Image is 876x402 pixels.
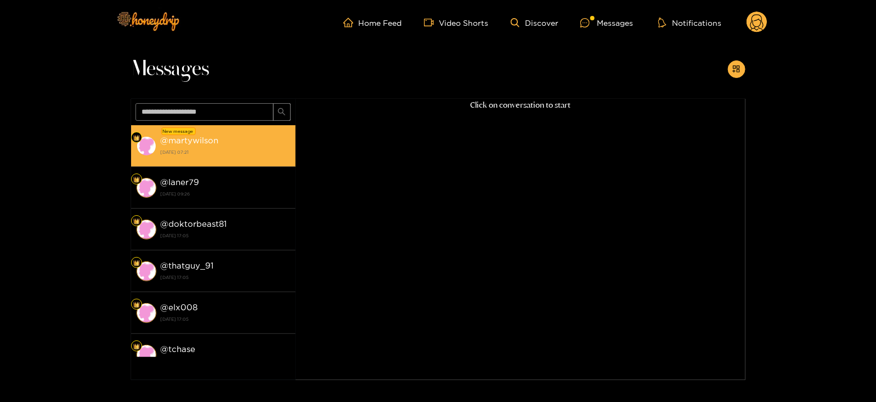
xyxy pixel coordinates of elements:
a: Discover [511,18,558,27]
button: search [273,103,291,121]
strong: @ thatguy_91 [161,261,214,270]
img: Fan Level [133,302,140,308]
strong: @ martywilson [161,136,219,145]
span: Messages [131,56,210,82]
span: appstore-add [732,65,741,74]
strong: [DATE] 09:26 [161,189,290,199]
strong: @ laner79 [161,177,200,187]
img: Fan Level [133,260,140,266]
span: search [278,108,286,117]
img: conversation [137,178,156,198]
strong: [DATE] 17:05 [161,314,290,324]
p: Click on conversation to start [296,99,745,111]
button: Notifications [655,17,725,28]
strong: [DATE] 17:05 [161,356,290,366]
img: conversation [137,303,156,323]
strong: @ tchase [161,344,196,354]
span: video-camera [424,18,439,27]
a: Video Shorts [424,18,489,27]
div: Messages [580,16,633,29]
img: Fan Level [133,176,140,183]
strong: [DATE] 07:21 [161,147,290,157]
strong: [DATE] 17:05 [161,272,290,282]
strong: [DATE] 17:05 [161,231,290,241]
img: Fan Level [133,135,140,141]
img: Fan Level [133,343,140,350]
strong: @ doktorbeast81 [161,219,227,228]
img: conversation [137,261,156,281]
span: home [343,18,359,27]
img: conversation [137,345,156,365]
strong: @ elx008 [161,303,198,312]
img: conversation [137,136,156,156]
img: Fan Level [133,218,140,225]
a: Home Feed [343,18,402,27]
div: New message [161,127,196,135]
img: conversation [137,220,156,239]
button: appstore-add [728,60,745,78]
